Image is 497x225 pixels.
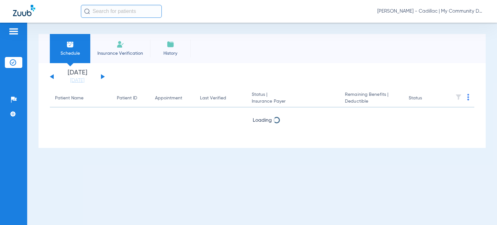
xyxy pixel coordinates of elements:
img: Manual Insurance Verification [116,40,124,48]
div: Patient ID [117,95,145,102]
a: [DATE] [58,77,97,84]
div: Last Verified [200,95,241,102]
span: Schedule [55,50,85,57]
div: Appointment [155,95,190,102]
img: Schedule [66,40,74,48]
span: [PERSON_NAME] - Cadillac | My Community Dental Centers [377,8,484,15]
span: Insurance Verification [95,50,145,57]
img: filter.svg [455,94,462,100]
span: Insurance Payer [252,98,335,105]
span: Deductible [345,98,398,105]
th: Status [403,89,447,107]
img: History [167,40,174,48]
div: Last Verified [200,95,226,102]
div: Patient Name [55,95,83,102]
img: group-dot-blue.svg [467,94,469,100]
img: Zuub Logo [13,5,35,16]
img: hamburger-icon [8,28,19,35]
th: Status | [247,89,340,107]
span: Loading [253,118,272,123]
input: Search for patients [81,5,162,18]
th: Remaining Benefits | [340,89,403,107]
div: Patient Name [55,95,106,102]
div: Appointment [155,95,182,102]
div: Patient ID [117,95,137,102]
li: [DATE] [58,70,97,84]
span: History [155,50,186,57]
img: Search Icon [84,8,90,14]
